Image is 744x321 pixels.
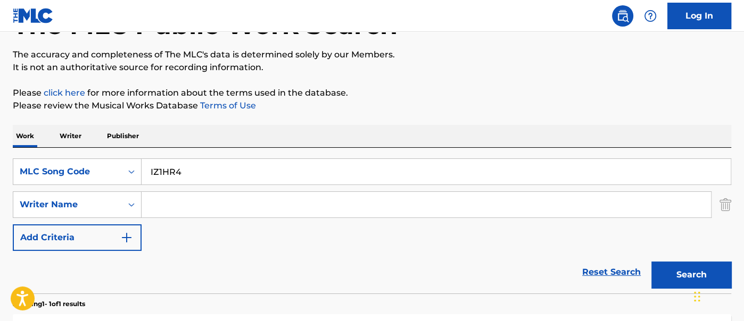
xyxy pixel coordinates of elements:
[13,158,731,293] form: Search Form
[13,125,37,147] p: Work
[13,48,731,61] p: The accuracy and completeness of The MLC's data is determined solely by our Members.
[104,125,142,147] p: Publisher
[13,224,142,251] button: Add Criteria
[13,99,731,112] p: Please review the Musical Works Database
[616,10,629,22] img: search
[691,270,744,321] iframe: Chat Widget
[644,10,657,22] img: help
[13,299,85,309] p: Showing 1 - 1 of 1 results
[651,261,731,288] button: Search
[13,61,731,74] p: It is not an authoritative source for recording information.
[612,5,633,27] a: Public Search
[56,125,85,147] p: Writer
[13,8,54,23] img: MLC Logo
[694,281,700,312] div: Drag
[198,100,256,111] a: Terms of Use
[720,191,731,218] img: Delete Criterion
[44,88,85,98] a: click here
[577,260,646,284] a: Reset Search
[20,198,115,211] div: Writer Name
[20,165,115,178] div: MLC Song Code
[120,231,133,244] img: 9d2ae6d4665cec9f34b9.svg
[13,87,731,99] p: Please for more information about the terms used in the database.
[667,3,731,29] a: Log In
[640,5,661,27] div: Help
